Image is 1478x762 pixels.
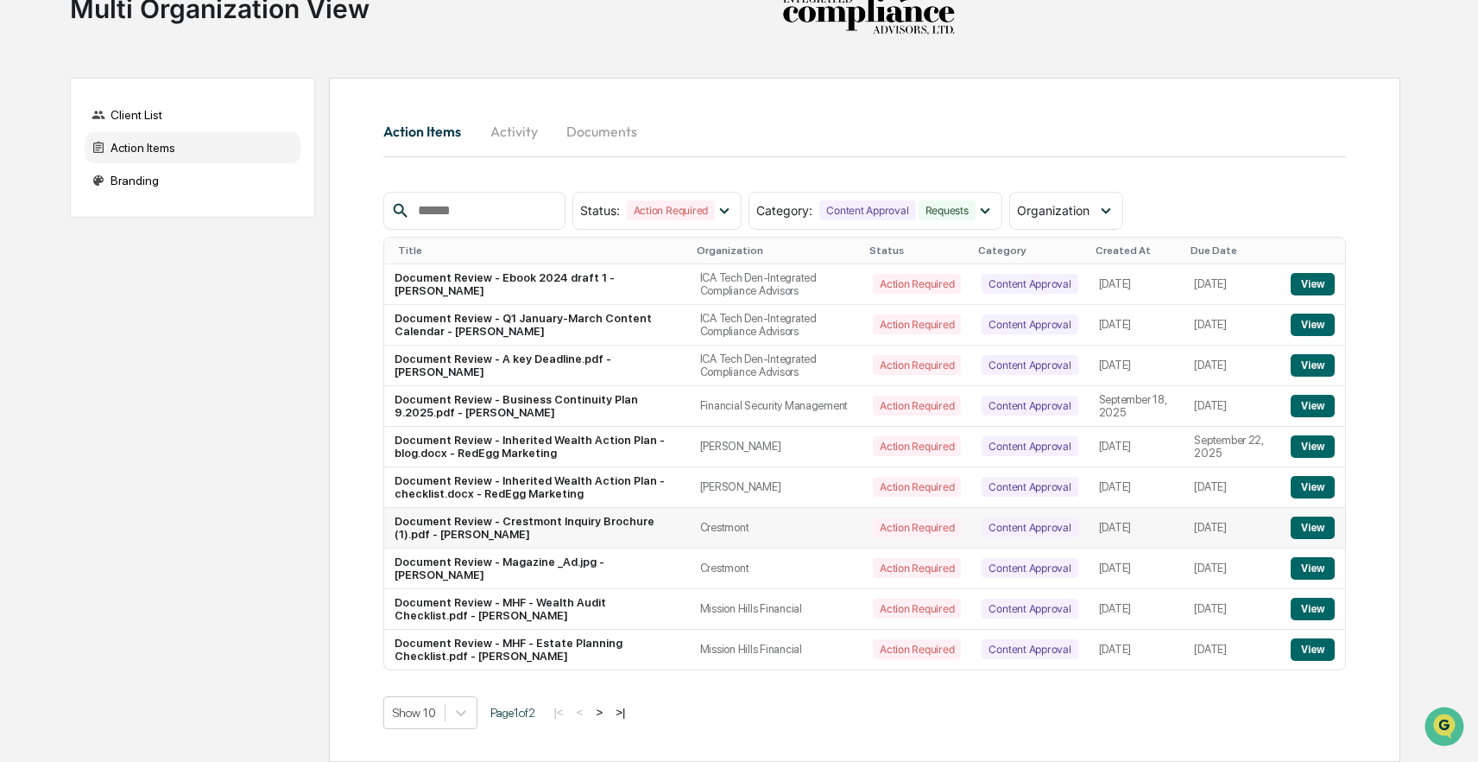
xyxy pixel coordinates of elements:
div: Action Required [873,436,961,456]
button: View [1291,557,1335,580]
button: Action Items [383,111,475,152]
td: [DATE] [1089,427,1184,467]
div: Action Items [85,132,300,163]
div: 🔎 [17,252,31,266]
span: Attestations [142,218,214,235]
td: [DATE] [1184,467,1280,508]
div: 🖐️ [17,219,31,233]
span: Page 1 of 2 [490,706,535,720]
div: Content Approval [819,200,915,220]
td: Document Review - Inherited Wealth Action Plan - blog.docx - RedEgg Marketing [384,427,689,467]
td: Document Review - Business Continuity Plan 9.2025.pdf - [PERSON_NAME] [384,386,689,427]
td: September 22, 2025 [1184,427,1280,467]
td: Financial Security Management [690,386,862,427]
div: Due Date [1191,244,1273,257]
td: Document Review - MHF - Wealth Audit Checklist.pdf - [PERSON_NAME] [384,589,689,630]
td: September 18, 2025 [1089,386,1184,427]
div: Content Approval [982,639,1077,659]
button: View [1291,435,1335,458]
div: Action Required [873,518,961,537]
button: > [591,705,608,720]
td: [DATE] [1184,346,1280,386]
span: Preclearance [35,218,111,235]
td: Crestmont [690,508,862,549]
td: [DATE] [1184,589,1280,630]
a: Powered byPylon [122,292,209,306]
p: How can we help? [17,36,314,64]
div: We're available if you need us! [59,149,218,163]
button: View [1291,273,1335,295]
td: [DATE] [1184,305,1280,346]
div: Action Required [873,274,961,294]
td: [DATE] [1089,508,1184,549]
button: < [572,705,589,720]
div: Action Required [873,599,961,619]
div: Content Approval [982,355,1077,375]
td: Document Review - MHF - Estate Planning Checklist.pdf - [PERSON_NAME] [384,630,689,670]
td: Document Review - Crestmont Inquiry Brochure (1).pdf - [PERSON_NAME] [384,508,689,549]
td: [PERSON_NAME] [690,427,862,467]
div: Content Approval [982,396,1077,416]
div: Action Required [873,639,961,659]
td: ICA Tech Den-Integrated Compliance Advisors [690,264,862,305]
div: Action Required [873,396,961,416]
button: View [1291,638,1335,661]
div: Action Required [627,200,715,220]
button: Start new chat [294,137,314,158]
a: 🗄️Attestations [118,211,221,242]
td: [PERSON_NAME] [690,467,862,508]
div: Content Approval [982,436,1077,456]
span: Status : [580,203,620,218]
td: [DATE] [1089,549,1184,589]
img: 1746055101610-c473b297-6a78-478c-a979-82029cc54cd1 [17,132,48,163]
div: Content Approval [982,558,1077,578]
td: [DATE] [1184,508,1280,549]
div: Title [398,244,682,257]
div: Created At [1096,244,1178,257]
td: [DATE] [1184,549,1280,589]
button: View [1291,395,1335,417]
a: 🔎Data Lookup [10,244,116,275]
div: Content Approval [982,599,1077,619]
a: 🖐️Preclearance [10,211,118,242]
div: 🗄️ [125,219,139,233]
td: Mission Hills Financial [690,589,862,630]
td: Document Review - A key Deadline.pdf - [PERSON_NAME] [384,346,689,386]
div: Status [869,244,964,257]
span: Pylon [172,293,209,306]
td: Document Review - Magazine _Ad.jpg - [PERSON_NAME] [384,549,689,589]
div: Organization [697,244,856,257]
td: [DATE] [1089,305,1184,346]
td: [DATE] [1184,264,1280,305]
td: Document Review - Ebook 2024 draft 1 - [PERSON_NAME] [384,264,689,305]
span: Category : [756,203,812,218]
td: [DATE] [1089,630,1184,670]
td: [DATE] [1184,386,1280,427]
td: [DATE] [1184,630,1280,670]
div: Start new chat [59,132,283,149]
span: Organization [1017,203,1090,218]
div: Branding [85,165,300,196]
td: [DATE] [1089,467,1184,508]
td: Document Review - Q1 January-March Content Calendar - [PERSON_NAME] [384,305,689,346]
button: Activity [475,111,553,152]
div: Content Approval [982,477,1077,497]
div: Content Approval [982,518,1077,537]
button: View [1291,598,1335,620]
button: >| [610,705,630,720]
div: Action Required [873,477,961,497]
div: activity tabs [383,111,1346,152]
td: Mission Hills Financial [690,630,862,670]
button: View [1291,517,1335,539]
button: |< [548,705,568,720]
iframe: Open customer support [1423,705,1469,752]
div: Category [978,244,1081,257]
div: Requests [919,200,976,220]
span: Data Lookup [35,251,109,268]
button: View [1291,476,1335,498]
div: Action Required [873,314,961,334]
td: ICA Tech Den-Integrated Compliance Advisors [690,305,862,346]
td: ICA Tech Den-Integrated Compliance Advisors [690,346,862,386]
button: View [1291,354,1335,377]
